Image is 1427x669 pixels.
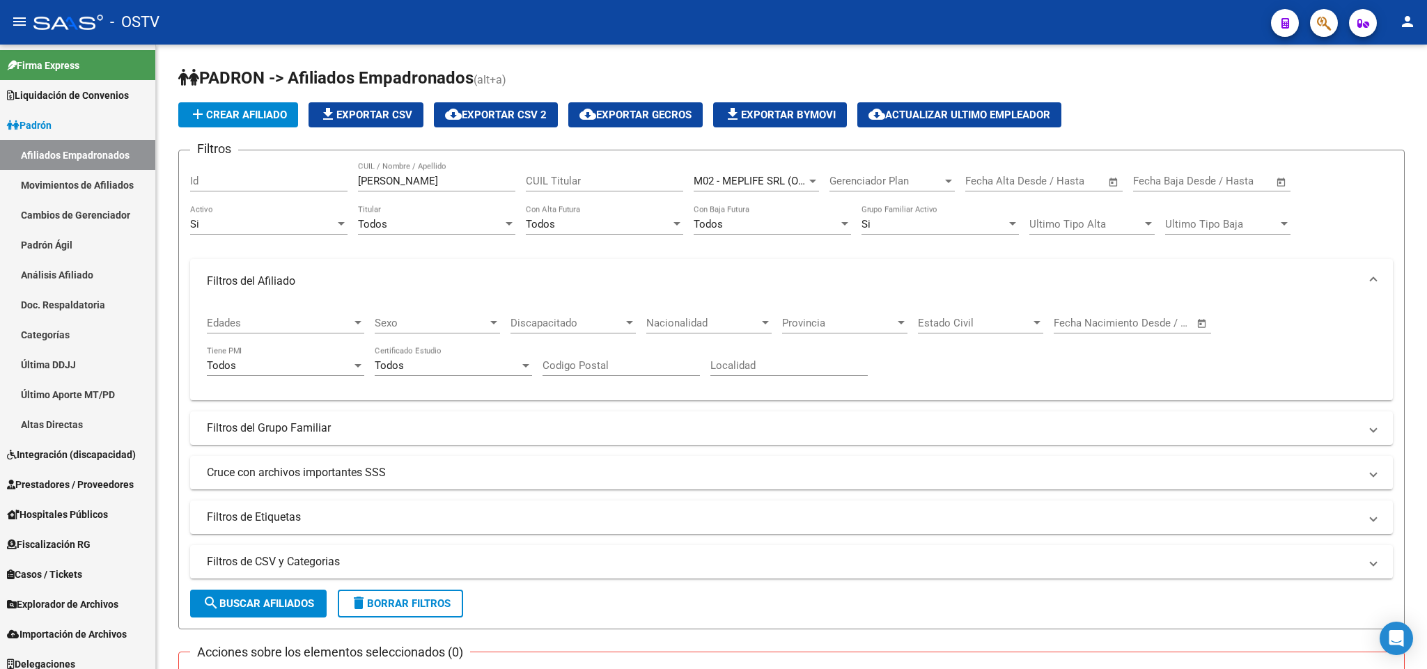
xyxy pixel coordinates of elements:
button: Borrar Filtros [338,590,463,617]
span: Buscar Afiliados [203,597,314,610]
span: Sexo [375,317,488,329]
mat-icon: person [1399,13,1416,30]
mat-expansion-panel-header: Filtros del Afiliado [190,259,1393,304]
span: PADRON -> Afiliados Empadronados [178,68,474,88]
mat-icon: cloud_download [445,106,462,123]
span: Integración (discapacidad) [7,447,136,462]
span: Explorador de Archivos [7,597,118,612]
button: Buscar Afiliados [190,590,327,617]
span: Prestadores / Proveedores [7,477,134,492]
button: Exportar CSV 2 [434,102,558,127]
span: Provincia [782,317,895,329]
mat-icon: cloud_download [579,106,596,123]
span: Todos [694,218,723,230]
h3: Acciones sobre los elementos seleccionados (0) [190,643,470,662]
span: Todos [375,359,404,372]
span: Hospitales Públicos [7,507,108,522]
span: Todos [526,218,555,230]
span: Exportar Bymovi [724,109,836,121]
mat-icon: file_download [724,106,741,123]
span: Ultimo Tipo Alta [1029,218,1142,230]
mat-icon: file_download [320,106,336,123]
button: Exportar CSV [309,102,423,127]
span: Exportar CSV 2 [445,109,547,121]
input: End date [1023,175,1091,187]
h3: Filtros [190,139,238,159]
button: Open calendar [1194,315,1210,331]
mat-panel-title: Filtros de Etiquetas [207,510,1359,525]
span: (alt+a) [474,73,506,86]
span: Nacionalidad [646,317,759,329]
mat-expansion-panel-header: Filtros de CSV y Categorias [190,545,1393,579]
span: Todos [207,359,236,372]
input: End date [1191,175,1258,187]
span: Importación de Archivos [7,627,127,642]
mat-panel-title: Cruce con archivos importantes SSS [207,465,1359,480]
span: Liquidación de Convenios [7,88,129,103]
span: Discapacitado [510,317,623,329]
mat-panel-title: Filtros de CSV y Categorias [207,554,1359,569]
button: Exportar Bymovi [713,102,847,127]
span: Ultimo Tipo Baja [1165,218,1278,230]
span: Exportar CSV [320,109,412,121]
mat-panel-title: Filtros del Grupo Familiar [207,420,1359,436]
div: Open Intercom Messenger [1380,622,1413,655]
input: Start date [1054,317,1099,329]
span: Si [861,218,871,230]
mat-icon: add [189,106,206,123]
span: Estado Civil [918,317,1031,329]
input: Start date [1133,175,1178,187]
mat-icon: delete [350,595,367,611]
input: End date [1112,317,1179,329]
mat-icon: search [203,595,219,611]
mat-expansion-panel-header: Cruce con archivos importantes SSS [190,456,1393,489]
mat-expansion-panel-header: Filtros de Etiquetas [190,501,1393,534]
span: Gerenciador Plan [829,175,942,187]
button: Actualizar ultimo Empleador [857,102,1061,127]
div: Filtros del Afiliado [190,304,1393,401]
span: M02 - MEPLIFE SRL (ORIGINAL) [694,175,841,187]
mat-icon: cloud_download [868,106,885,123]
button: Open calendar [1274,174,1290,190]
span: Edades [207,317,352,329]
span: Actualizar ultimo Empleador [868,109,1050,121]
mat-panel-title: Filtros del Afiliado [207,274,1359,289]
span: Padrón [7,118,52,133]
span: Todos [358,218,387,230]
span: Casos / Tickets [7,567,82,582]
span: Crear Afiliado [189,109,287,121]
span: Fiscalización RG [7,537,91,552]
input: Start date [965,175,1011,187]
button: Exportar GECROS [568,102,703,127]
span: Firma Express [7,58,79,73]
span: Exportar GECROS [579,109,692,121]
button: Crear Afiliado [178,102,298,127]
span: Borrar Filtros [350,597,451,610]
mat-expansion-panel-header: Filtros del Grupo Familiar [190,411,1393,445]
mat-icon: menu [11,13,28,30]
span: - OSTV [110,7,159,38]
span: Si [190,218,199,230]
button: Open calendar [1106,174,1122,190]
